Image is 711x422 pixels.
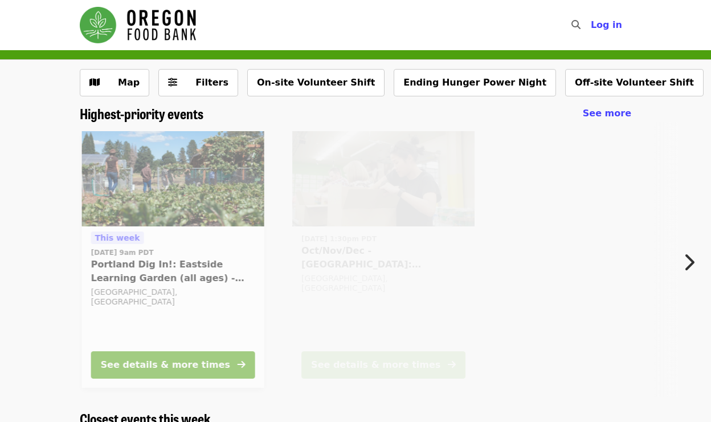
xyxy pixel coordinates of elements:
[571,19,581,30] i: search icon
[448,359,456,370] i: arrow-right icon
[91,351,255,379] button: See details & more times
[195,77,228,88] span: Filters
[80,103,203,123] span: Highest-priority events
[683,251,694,273] i: chevron-right icon
[565,69,704,96] button: Off-site Volunteer Shift
[247,69,385,96] button: On-site Volunteer Shift
[292,131,475,227] img: Oct/Nov/Dec - Portland: Repack/Sort (age 8+) organized by Oregon Food Bank
[89,77,100,88] i: map icon
[91,247,154,258] time: [DATE] 9am PDT
[301,234,377,244] time: [DATE] 1:30pm PDT
[292,131,475,388] a: See details for "Oct/Nov/Dec - Portland: Repack/Sort (age 8+)"
[158,69,238,96] button: Filters (0 selected)
[583,108,631,119] span: See more
[95,233,140,242] span: This week
[168,77,177,88] i: sliders-h icon
[91,258,255,285] span: Portland Dig In!: Eastside Learning Garden (all ages) - Aug/Sept/Oct
[301,244,465,271] span: Oct/Nov/Dec - [GEOGRAPHIC_DATA]: Repack/Sort (age [DEMOGRAPHIC_DATA]+)
[583,107,631,120] a: See more
[80,7,196,43] img: Oregon Food Bank - Home
[91,287,255,307] div: [GEOGRAPHIC_DATA], [GEOGRAPHIC_DATA]
[71,105,640,122] div: Highest-priority events
[673,246,711,278] button: Next item
[101,358,230,372] div: See details & more times
[82,131,264,388] a: See details for "Portland Dig In!: Eastside Learning Garden (all ages) - Aug/Sept/Oct"
[301,351,465,379] button: See details & more times
[118,77,140,88] span: Map
[82,131,264,227] img: Portland Dig In!: Eastside Learning Garden (all ages) - Aug/Sept/Oct organized by Oregon Food Bank
[582,14,631,36] button: Log in
[311,358,440,372] div: See details & more times
[80,105,203,122] a: Highest-priority events
[301,274,465,293] div: [GEOGRAPHIC_DATA], [GEOGRAPHIC_DATA]
[394,69,556,96] button: Ending Hunger Power Night
[238,359,246,370] i: arrow-right icon
[80,69,149,96] button: Show map view
[591,19,622,30] span: Log in
[587,11,596,39] input: Search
